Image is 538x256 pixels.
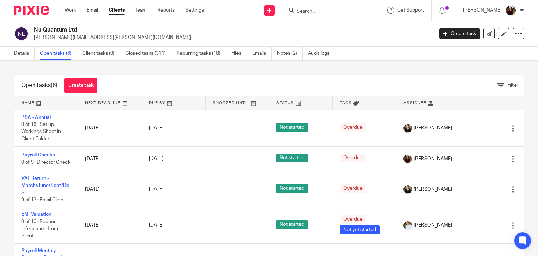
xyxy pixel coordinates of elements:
[397,8,424,13] span: Get Support
[78,171,142,207] td: [DATE]
[21,160,70,165] span: 0 of 9 · Director Check
[14,47,35,60] a: Details
[403,185,412,194] img: Helen%20Campbell.jpeg
[414,124,452,132] span: [PERSON_NAME]
[21,212,51,217] a: EMI Valuation
[82,47,120,60] a: Client tasks (0)
[21,122,61,141] span: 0 of 16 · Set up Workings Sheet in Client Folder
[125,47,171,60] a: Closed tasks (311)
[34,34,429,41] p: [PERSON_NAME][EMAIL_ADDRESS][PERSON_NAME][DOMAIN_NAME]
[149,156,164,161] span: [DATE]
[34,26,350,34] h2: Nu Quantum Ltd
[414,155,452,162] span: [PERSON_NAME]
[21,176,69,195] a: VAT Return - March/June/Sept/Dec
[40,47,77,60] a: Open tasks (6)
[149,223,164,228] span: [DATE]
[87,7,98,14] a: Email
[51,82,57,88] span: (6)
[414,186,452,193] span: [PERSON_NAME]
[78,146,142,171] td: [DATE]
[14,26,29,41] img: svg%3E
[507,83,518,88] span: Filter
[149,187,164,192] span: [DATE]
[64,78,97,93] a: Create task
[78,207,142,243] td: [DATE]
[308,47,335,60] a: Audit logs
[276,123,308,132] span: Not started
[21,219,58,238] span: 0 of 10 · Request information from client
[21,197,65,202] span: 9 of 13 · Email Client
[135,7,147,14] a: Team
[109,7,125,14] a: Clients
[277,47,303,60] a: Notes (2)
[78,110,142,146] td: [DATE]
[276,184,308,193] span: Not started
[157,7,175,14] a: Reports
[403,221,412,230] img: sarah-royle.jpg
[185,7,204,14] a: Settings
[439,28,480,39] a: Create task
[296,8,359,15] input: Search
[177,47,226,60] a: Recurring tasks (18)
[65,7,76,14] a: Work
[340,215,366,224] span: Overdue
[414,222,452,229] span: [PERSON_NAME]
[14,6,49,15] img: Pixie
[340,184,366,193] span: Overdue
[21,82,57,89] h1: Open tasks
[21,153,55,157] a: Payroll Checks
[340,154,366,162] span: Overdue
[340,225,380,234] span: Not yet started
[149,126,164,130] span: [DATE]
[276,154,308,162] span: Not started
[340,101,352,105] span: Tags
[403,124,412,133] img: Helen%20Campbell.jpeg
[340,123,366,132] span: Overdue
[276,220,308,229] span: Not started
[231,47,247,60] a: Files
[252,47,272,60] a: Emails
[276,101,294,105] span: Status
[463,7,502,14] p: [PERSON_NAME]
[213,101,249,105] span: Snoozed Until
[403,155,412,163] img: MaxAcc_Sep21_ElliDeanPhoto_030.jpg
[505,5,516,16] img: MaxAcc_Sep21_ElliDeanPhoto_030.jpg
[21,115,51,120] a: PSA - Annual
